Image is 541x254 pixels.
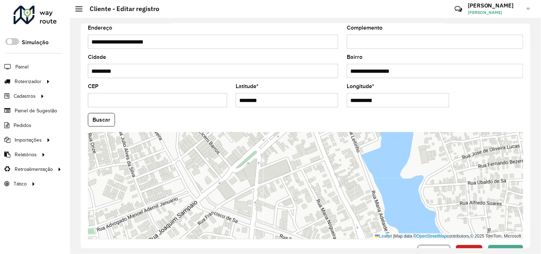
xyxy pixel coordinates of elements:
[88,82,99,91] label: CEP
[375,234,392,239] a: Leaflet
[393,234,394,239] span: |
[468,2,521,9] h3: [PERSON_NAME]
[468,9,521,16] span: [PERSON_NAME]
[82,5,159,13] h2: Cliente - Editar registro
[347,82,374,91] label: Longitude
[14,180,27,188] span: Tático
[14,92,36,100] span: Cadastros
[15,63,29,71] span: Painel
[88,24,112,32] label: Endereço
[88,113,115,127] button: Buscar
[236,82,259,91] label: Latitude
[373,233,523,239] div: Map data © contributors,© 2025 TomTom, Microsoft
[15,136,42,144] span: Importações
[14,122,31,129] span: Pedidos
[15,151,37,158] span: Relatórios
[451,1,466,17] a: Contato Rápido
[347,53,362,61] label: Bairro
[22,38,49,47] label: Simulação
[417,234,447,239] a: OpenStreetMap
[15,78,41,85] span: Roteirizador
[88,53,106,61] label: Cidade
[15,107,57,115] span: Painel de Sugestão
[347,24,382,32] label: Complemento
[15,166,53,173] span: Retroalimentação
